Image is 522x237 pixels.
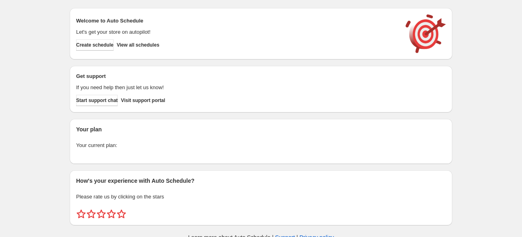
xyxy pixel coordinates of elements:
[76,177,446,185] h2: How's your experience with Auto Schedule?
[76,42,114,48] span: Create schedule
[121,97,165,104] span: Visit support portal
[76,95,118,106] a: Start support chat
[76,72,398,80] h2: Get support
[76,193,446,201] p: Please rate us by clicking on the stars
[76,17,398,25] h2: Welcome to Auto Schedule
[76,141,446,149] p: Your current plan:
[76,28,398,36] p: Let's get your store on autopilot!
[117,39,159,51] button: View all schedules
[76,39,114,51] button: Create schedule
[76,97,118,104] span: Start support chat
[121,95,165,106] a: Visit support portal
[117,42,159,48] span: View all schedules
[76,84,398,92] p: If you need help then just let us know!
[76,125,446,133] h2: Your plan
